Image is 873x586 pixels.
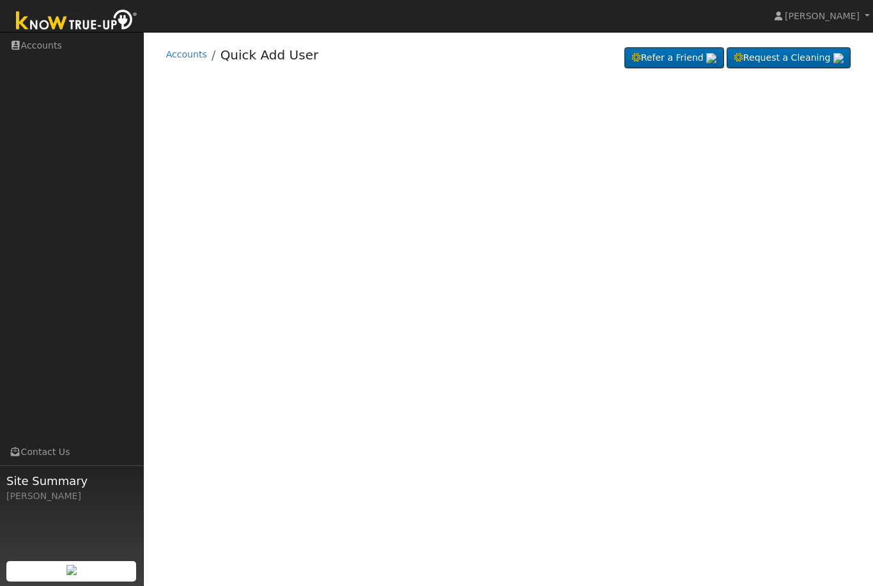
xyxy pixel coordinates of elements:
a: Request a Cleaning [727,47,851,69]
a: Refer a Friend [624,47,724,69]
span: [PERSON_NAME] [785,11,860,21]
img: Know True-Up [10,7,144,36]
img: retrieve [66,565,77,575]
img: retrieve [706,53,716,63]
a: Accounts [166,49,207,59]
a: Quick Add User [220,47,319,63]
span: Site Summary [6,472,137,490]
img: retrieve [833,53,844,63]
div: [PERSON_NAME] [6,490,137,503]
